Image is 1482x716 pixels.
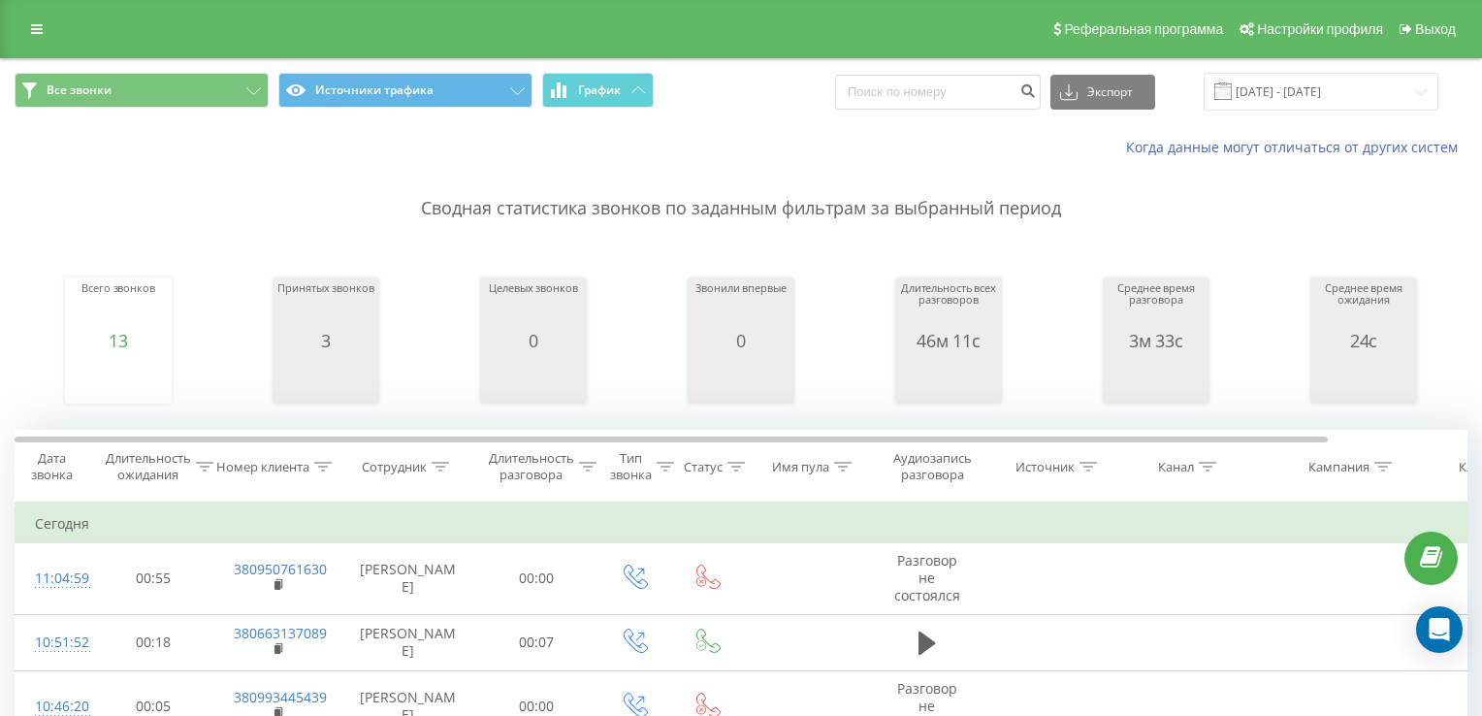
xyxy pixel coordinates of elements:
[900,282,997,331] div: Длительность всех разговоров
[15,73,269,108] button: Все звонки
[93,614,214,670] td: 00:18
[1415,21,1456,37] span: Выход
[894,551,960,604] span: Разговор не состоялся
[489,331,577,350] div: 0
[81,282,155,331] div: Всего звонков
[1050,75,1155,110] button: Экспорт
[489,282,577,331] div: Целевых звонков
[476,614,597,670] td: 00:07
[47,82,112,98] span: Все звонки
[234,560,327,578] a: 380950761630
[684,459,723,475] div: Статус
[16,450,87,483] div: Дата звонка
[35,560,74,598] div: 11:04:59
[695,282,786,331] div: Звонили впервые
[340,543,476,615] td: [PERSON_NAME]
[1108,282,1205,331] div: Среднее время разговора
[1108,331,1205,350] div: 3м 33с
[1416,606,1463,653] div: Open Intercom Messenger
[542,73,654,108] button: График
[234,624,327,642] a: 380663137089
[15,157,1467,221] p: Сводная статистика звонков по заданным фильтрам за выбранный период
[835,75,1041,110] input: Поиск по номеру
[277,282,373,331] div: Принятых звонков
[35,624,74,662] div: 10:51:52
[578,83,621,97] span: График
[106,450,191,483] div: Длительность ожидания
[476,543,597,615] td: 00:00
[772,459,829,475] div: Имя пула
[489,450,574,483] div: Длительность разговора
[1315,282,1412,331] div: Среднее время ожидания
[340,614,476,670] td: [PERSON_NAME]
[1064,21,1223,37] span: Реферальная программа
[93,543,214,615] td: 00:55
[277,331,373,350] div: 3
[362,459,427,475] div: Сотрудник
[216,459,309,475] div: Номер клиента
[81,331,155,350] div: 13
[1158,459,1194,475] div: Канал
[1126,138,1467,156] a: Когда данные могут отличаться от других систем
[900,331,997,350] div: 46м 11с
[1257,21,1383,37] span: Настройки профиля
[610,450,652,483] div: Тип звонка
[1015,459,1075,475] div: Источник
[234,688,327,706] a: 380993445439
[1308,459,1369,475] div: Кампания
[695,331,786,350] div: 0
[1315,331,1412,350] div: 24с
[886,450,980,483] div: Аудиозапись разговора
[278,73,532,108] button: Источники трафика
